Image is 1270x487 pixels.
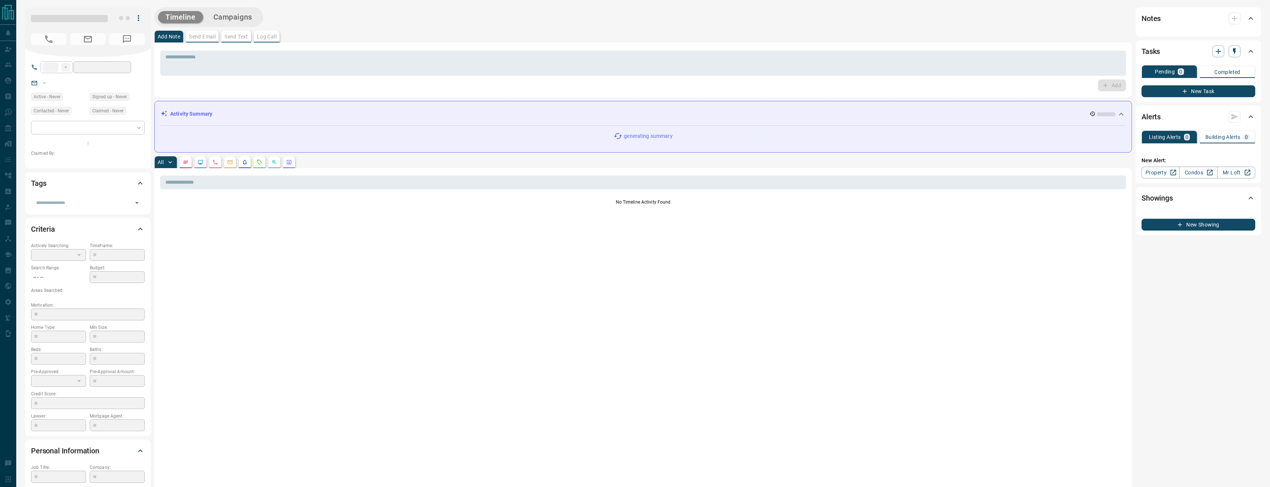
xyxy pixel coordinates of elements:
button: New Task [1142,85,1255,97]
p: Timeframe: [90,242,145,249]
span: No Number [31,33,66,45]
a: -- [43,80,46,86]
p: Completed [1214,69,1240,75]
a: Mr.Loft [1217,167,1255,178]
p: generating summary [624,132,672,140]
p: Budget: [90,265,145,271]
span: Contacted - Never [34,107,69,115]
button: New Showing [1142,219,1255,231]
div: Tags [31,174,145,192]
p: Pre-Approved: [31,368,86,375]
span: No Email [70,33,106,45]
p: Activity Summary [170,110,212,118]
p: Beds: [31,346,86,353]
p: 0 [1179,69,1182,74]
svg: Opportunities [271,159,277,165]
button: Timeline [158,11,203,23]
span: Signed up - Never [92,93,127,101]
p: Areas Searched: [31,287,145,294]
h2: Tags [31,177,46,189]
p: Building Alerts [1205,134,1240,140]
svg: Agent Actions [286,159,292,165]
p: All [158,160,164,165]
div: Activity Summary [161,107,1126,121]
p: 0 [1185,134,1188,140]
span: No Number [109,33,145,45]
p: Company: [90,464,145,471]
h2: Criteria [31,223,55,235]
p: Search Range: [31,265,86,271]
svg: Lead Browsing Activity [198,159,203,165]
h2: Personal Information [31,445,99,457]
a: Condos [1179,167,1217,178]
p: 0 [1245,134,1248,140]
div: Showings [1142,189,1255,207]
p: Motivation: [31,302,145,309]
p: Baths: [90,346,145,353]
a: Property [1142,167,1180,178]
svg: Emails [227,159,233,165]
h2: Alerts [1142,111,1161,123]
div: Notes [1142,10,1255,27]
p: New Alert: [1142,157,1255,164]
div: Alerts [1142,108,1255,126]
p: -- - -- [31,271,86,283]
p: Pending [1155,69,1175,74]
svg: Calls [212,159,218,165]
p: Mortgage Agent: [90,413,145,419]
p: Home Type: [31,324,86,331]
p: Actively Searching: [31,242,86,249]
p: No Timeline Activity Found [160,199,1126,205]
svg: Requests [257,159,262,165]
p: Claimed By: [31,150,145,157]
h2: Tasks [1142,45,1160,57]
span: Claimed - Never [92,107,124,115]
p: Lawyer: [31,413,86,419]
p: Min Size: [90,324,145,331]
p: Listing Alerts [1149,134,1181,140]
h2: Showings [1142,192,1173,204]
div: Criteria [31,220,145,238]
p: Pre-Approval Amount: [90,368,145,375]
p: Add Note [158,34,180,39]
button: Open [132,198,142,208]
p: Job Title: [31,464,86,471]
span: Active - Never [34,93,61,101]
div: Personal Information [31,442,145,460]
div: Tasks [1142,42,1255,60]
h2: Notes [1142,13,1161,24]
button: Campaigns [206,11,260,23]
p: Credit Score: [31,391,145,397]
svg: Listing Alerts [242,159,248,165]
svg: Notes [183,159,189,165]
